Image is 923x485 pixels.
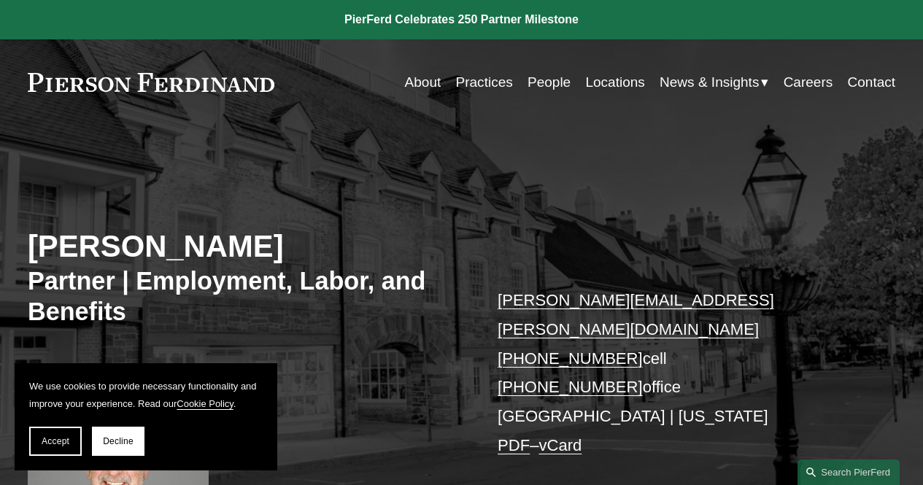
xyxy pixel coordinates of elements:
[498,378,643,396] a: [PHONE_NUMBER]
[405,69,441,96] a: About
[538,436,582,454] a: vCard
[28,228,462,265] h2: [PERSON_NAME]
[528,69,571,96] a: People
[498,436,530,454] a: PDF
[660,69,768,96] a: folder dropdown
[784,69,833,96] a: Careers
[92,427,144,456] button: Decline
[456,69,513,96] a: Practices
[103,436,134,446] span: Decline
[660,70,759,95] span: News & Insights
[798,459,900,485] a: Search this site
[28,265,462,327] h3: Partner | Employment, Labor, and Benefits
[29,378,263,412] p: We use cookies to provide necessary functionality and improve your experience. Read our .
[848,69,896,96] a: Contact
[29,427,82,456] button: Accept
[177,398,233,409] a: Cookie Policy
[42,436,69,446] span: Accept
[498,291,774,338] a: [PERSON_NAME][EMAIL_ADDRESS][PERSON_NAME][DOMAIN_NAME]
[585,69,644,96] a: Locations
[498,349,643,368] a: [PHONE_NUMBER]
[15,363,277,470] section: Cookie banner
[498,286,859,459] p: cell office [GEOGRAPHIC_DATA] | [US_STATE] –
